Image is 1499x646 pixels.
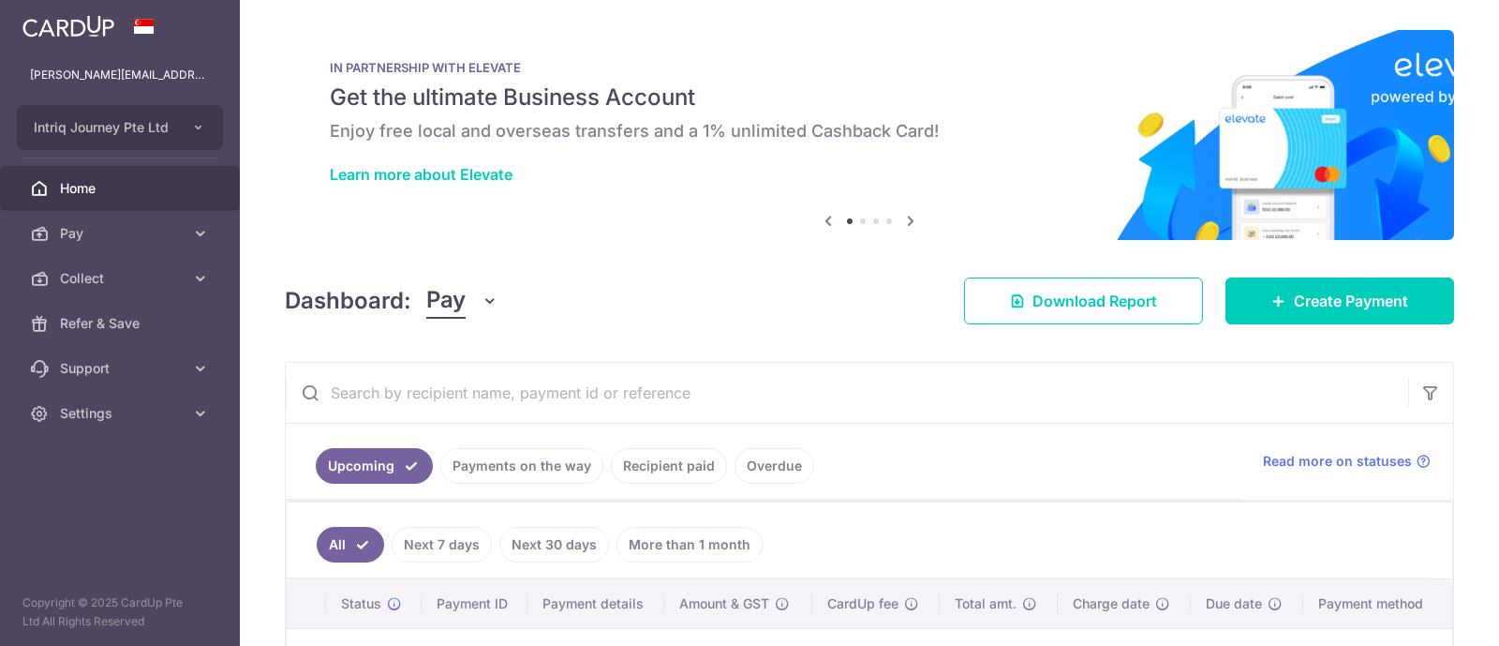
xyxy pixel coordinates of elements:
h4: Dashboard: [285,284,411,318]
th: Payment ID [422,579,527,628]
a: Learn more about Elevate [330,165,512,184]
input: Search by recipient name, payment id or reference [286,363,1408,423]
th: Payment method [1303,579,1452,628]
span: CardUp fee [827,594,898,613]
a: All [317,527,384,563]
span: Pay [426,283,466,319]
span: Download Report [1032,290,1157,312]
a: Download Report [964,278,1203,324]
p: IN PARTNERSHIP WITH ELEVATE [330,60,1409,75]
h5: Get the ultimate Business Account [330,83,1409,113]
p: [PERSON_NAME][EMAIL_ADDRESS][DOMAIN_NAME] [30,66,210,84]
a: More than 1 month [616,527,763,563]
button: Pay [426,283,498,319]
button: Intriq Journey Pte Ltd [17,105,223,150]
h6: Enjoy free local and overseas transfers and a 1% unlimited Cashback Card! [330,120,1409,143]
span: Support [60,359,184,378]
img: Renovation banner [285,30,1454,240]
span: Charge date [1073,594,1150,613]
span: Collect [60,269,184,288]
a: Overdue [735,448,814,484]
span: Read more on statuses [1263,452,1412,471]
th: Payment details [527,579,665,628]
span: Home [60,179,184,198]
img: CardUp [22,15,114,38]
a: Read more on statuses [1263,452,1431,471]
span: Due date [1206,594,1262,613]
a: Payments on the way [440,448,603,484]
a: Next 7 days [392,527,492,563]
span: Pay [60,224,184,243]
span: Settings [60,404,184,423]
a: Upcoming [316,448,433,484]
span: Intriq Journey Pte Ltd [34,118,172,137]
a: Create Payment [1225,278,1454,324]
span: Amount & GST [679,594,769,613]
span: Status [341,594,381,613]
a: Recipient paid [611,448,727,484]
span: Total amt. [955,594,1017,613]
a: Next 30 days [499,527,609,563]
span: Refer & Save [60,314,184,333]
span: Create Payment [1294,290,1408,312]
